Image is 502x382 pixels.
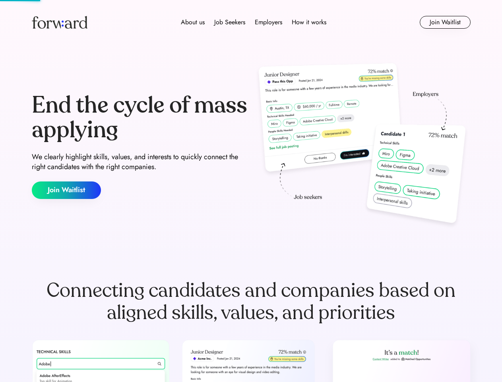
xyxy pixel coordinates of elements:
div: About us [181,18,205,27]
div: Job Seekers [214,18,245,27]
img: hero-image.png [254,60,471,232]
div: We clearly highlight skills, values, and interests to quickly connect the right candidates with t... [32,152,248,172]
div: End the cycle of mass applying [32,93,248,142]
div: Employers [255,18,282,27]
img: Forward logo [32,16,87,29]
button: Join Waitlist [32,181,101,199]
div: How it works [292,18,326,27]
button: Join Waitlist [420,16,471,29]
div: Connecting candidates and companies based on aligned skills, values, and priorities [32,279,471,324]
